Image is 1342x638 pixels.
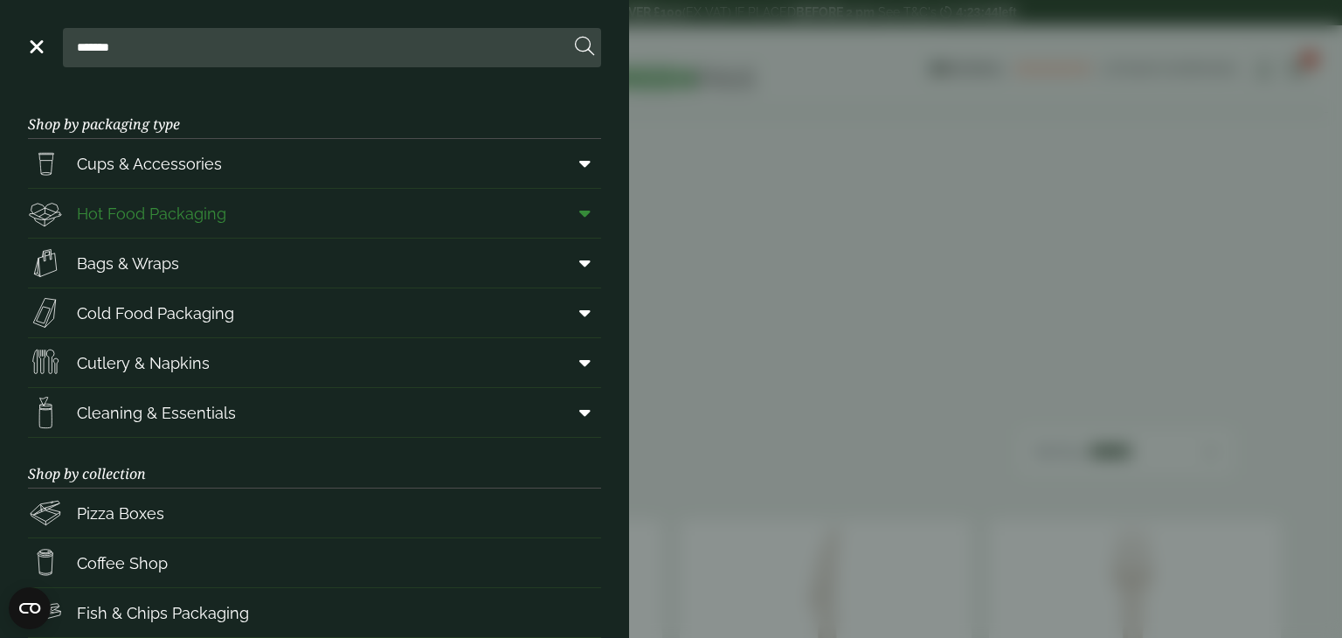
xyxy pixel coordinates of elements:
a: Hot Food Packaging [28,189,601,238]
a: Bags & Wraps [28,239,601,288]
h3: Shop by collection [28,438,601,489]
a: Cutlery & Napkins [28,338,601,387]
span: Cutlery & Napkins [77,351,210,375]
a: Fish & Chips Packaging [28,588,601,637]
img: open-wipe.svg [28,395,63,430]
a: Cleaning & Essentials [28,388,601,437]
a: Coffee Shop [28,538,601,587]
span: Cold Food Packaging [77,302,234,325]
span: Hot Food Packaging [77,202,226,225]
img: Deli_box.svg [28,196,63,231]
a: Pizza Boxes [28,489,601,537]
img: PintNhalf_cup.svg [28,146,63,181]
span: Coffee Shop [77,551,168,575]
img: Cutlery.svg [28,345,63,380]
span: Cups & Accessories [77,152,222,176]
a: Cold Food Packaging [28,288,601,337]
img: Pizza_boxes.svg [28,496,63,531]
button: Open CMP widget [9,587,51,629]
span: Cleaning & Essentials [77,401,236,425]
span: Fish & Chips Packaging [77,601,249,625]
a: Cups & Accessories [28,139,601,188]
span: Bags & Wraps [77,252,179,275]
span: Pizza Boxes [77,502,164,525]
img: Paper_carriers.svg [28,246,63,281]
img: Sandwich_box.svg [28,295,63,330]
img: HotDrink_paperCup.svg [28,545,63,580]
h3: Shop by packaging type [28,88,601,139]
